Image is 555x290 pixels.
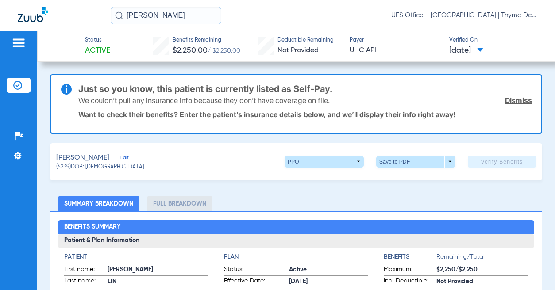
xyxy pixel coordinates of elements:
[391,11,537,20] span: UES Office - [GEOGRAPHIC_DATA] | Thyme Dental Care
[64,276,108,287] span: Last name:
[64,265,108,275] span: First name:
[505,96,532,105] a: Dismiss
[85,45,110,56] span: Active
[147,196,212,211] li: Full Breakdown
[173,46,208,54] span: $2,250.00
[384,252,436,265] app-breakdown-title: Benefits
[56,164,144,172] span: (6239) DOB: [DEMOGRAPHIC_DATA]
[58,196,139,211] li: Summary Breakdown
[56,153,109,164] span: [PERSON_NAME]
[376,156,455,168] button: Save to PDF
[384,265,436,275] span: Maximum:
[224,265,289,275] span: Status:
[436,277,528,286] span: Not Provided
[58,234,535,248] h3: Patient & Plan Information
[208,48,240,54] span: / $2,250.00
[384,276,436,287] span: Ind. Deductible:
[111,7,221,24] input: Search for patients
[277,47,319,54] span: Not Provided
[61,84,72,95] img: info-icon
[108,265,208,275] span: [PERSON_NAME]
[64,252,208,262] h4: Patient
[350,45,441,56] span: UHC API
[12,38,26,48] img: hamburger-icon
[449,37,541,45] span: Verified On
[436,265,528,275] span: $2,250/$2,250
[85,37,110,45] span: Status
[115,11,123,19] img: Search Icon
[173,37,240,45] span: Benefits Remaining
[511,248,555,290] iframe: Chat Widget
[78,84,532,93] h3: Just so you know, this patient is currently listed as Self-Pay.
[78,96,330,105] p: We couldn’t pull any insurance info because they don’t have coverage on file.
[78,110,532,119] p: Want to check their benefits? Enter the patient’s insurance details below, and we’ll display thei...
[285,156,364,168] button: PPO
[449,45,483,56] span: [DATE]
[18,7,48,22] img: Zuub Logo
[108,277,208,286] span: LIN
[384,252,436,262] h4: Benefits
[350,37,441,45] span: Payer
[289,277,368,286] span: [DATE]
[224,252,368,262] h4: Plan
[120,155,128,163] span: Edit
[277,37,334,45] span: Deductible Remaining
[224,276,289,287] span: Effective Date:
[58,220,535,234] h2: Benefits Summary
[289,265,368,275] span: Active
[436,252,528,265] span: Remaining/Total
